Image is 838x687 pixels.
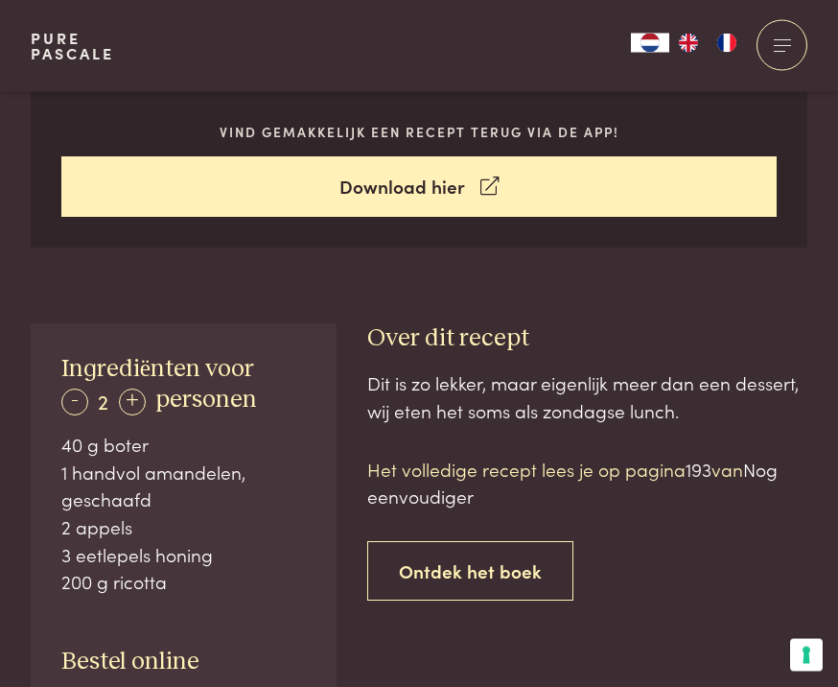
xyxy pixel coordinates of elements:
div: Language [631,34,669,53]
div: 200 g ricotta [61,569,306,597]
div: 2 appels [61,514,306,542]
span: 193 [686,457,711,483]
div: 40 g boter [61,432,306,460]
ul: Language list [669,34,746,53]
a: NL [631,34,669,53]
div: 3 eetlepels honing [61,542,306,570]
div: + [119,390,146,416]
h3: Over dit recept [367,324,807,355]
p: Het volledige recept lees je op pagina van [367,457,807,511]
a: Ontdek het boek [367,542,573,603]
span: personen [155,389,257,413]
h3: Bestel online [61,648,306,678]
span: 2 [98,388,108,416]
span: Ingrediënten voor [61,358,254,382]
a: EN [669,34,708,53]
a: PurePascale [31,31,114,61]
div: - [61,390,88,416]
div: 1 handvol amandelen, geschaafd [61,460,306,514]
a: FR [708,34,746,53]
span: Nog eenvoudiger [367,457,778,510]
aside: Language selected: Nederlands [631,34,746,53]
p: Vind gemakkelijk een recept terug via de app! [61,123,778,143]
div: Dit is zo lekker, maar eigenlijk meer dan een dessert, wij eten het soms als zondagse lunch. [367,370,807,425]
a: Download hier [61,157,778,218]
button: Uw voorkeuren voor toestemming voor trackingtechnologieën [790,639,823,672]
